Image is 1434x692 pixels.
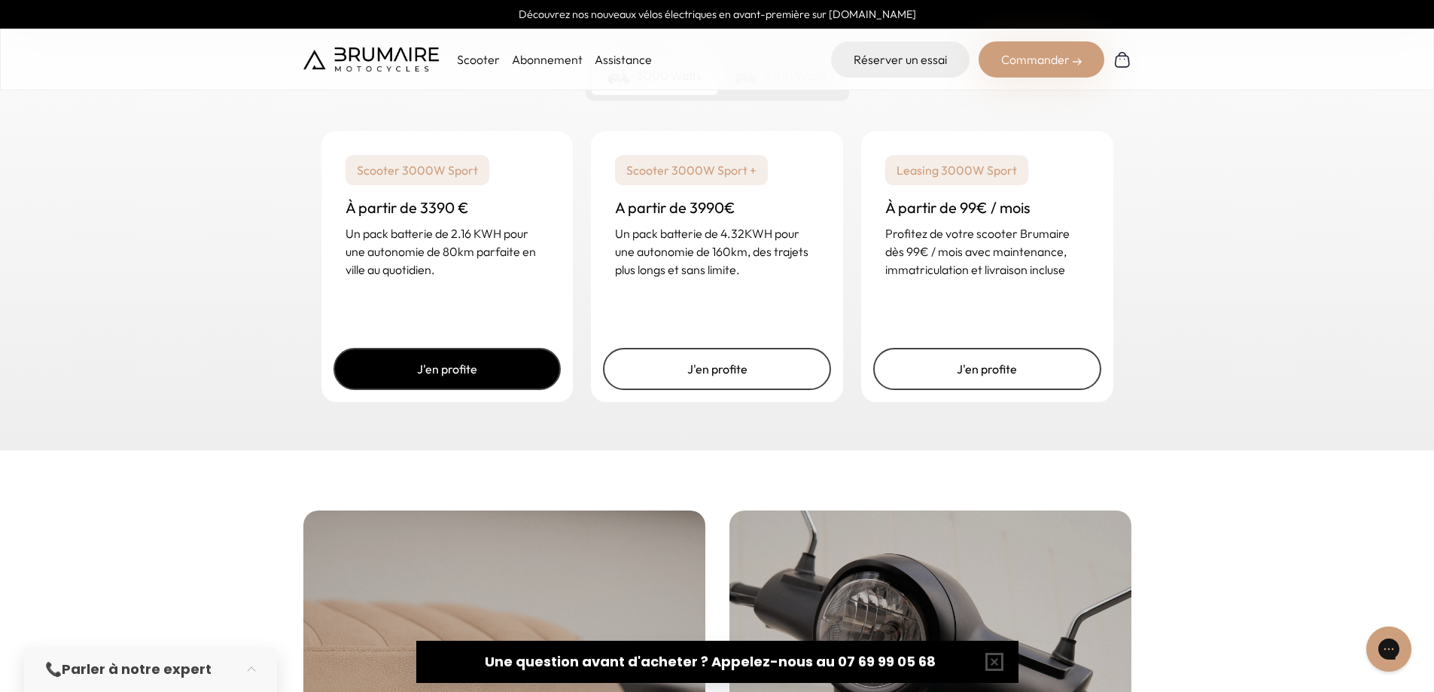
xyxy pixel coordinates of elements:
a: Réserver un essai [831,41,970,78]
h3: À partir de 99€ / mois [885,197,1089,218]
p: Leasing 3000W Sport [885,155,1028,185]
a: J'en profite [333,348,562,390]
img: Panier [1113,50,1131,69]
a: J'en profite [603,348,831,390]
a: J'en profite [873,348,1101,390]
p: Un pack batterie de 2.16 KWH pour une autonomie de 80km parfaite en ville au quotidien. [346,224,550,279]
a: Assistance [595,52,652,67]
iframe: Gorgias live chat messenger [1359,621,1419,677]
p: Un pack batterie de 4.32KWH pour une autonomie de 160km, des trajets plus longs et sans limite. [615,224,819,279]
p: Scooter [457,50,500,69]
img: right-arrow-2.png [1073,57,1082,66]
a: Abonnement [512,52,583,67]
h3: A partir de 3990€ [615,197,819,218]
div: Commander [979,41,1104,78]
h3: À partir de 3390 € [346,197,550,218]
p: Scooter 3000W Sport + [615,155,768,185]
p: Scooter 3000W Sport [346,155,489,185]
img: Brumaire Motocycles [303,47,439,72]
p: Profitez de votre scooter Brumaire dès 99€ / mois avec maintenance, immatriculation et livraison ... [885,224,1089,279]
